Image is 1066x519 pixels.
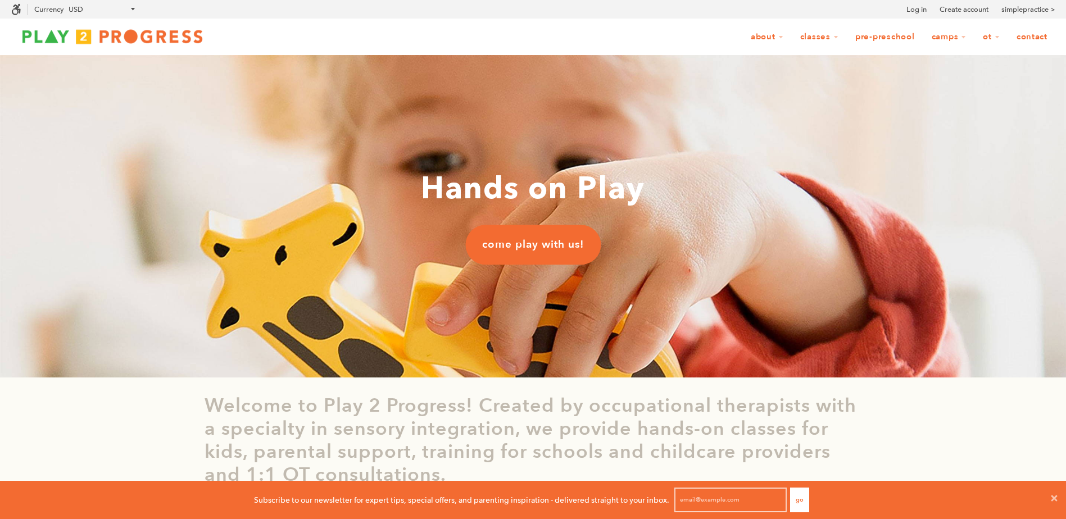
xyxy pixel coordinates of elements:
[1001,4,1055,15] a: simplepractice >
[848,26,922,48] a: Pre-Preschool
[205,394,862,486] p: Welcome to Play 2 Progress! Created by occupational therapists with a specialty in sensory integr...
[940,4,988,15] a: Create account
[254,494,669,506] p: Subscribe to our newsletter for expert tips, special offers, and parenting inspiration - delivere...
[924,26,974,48] a: Camps
[976,26,1007,48] a: OT
[465,225,601,265] a: come play with us!
[34,5,63,13] label: Currency
[11,25,214,48] img: Play2Progress logo
[906,4,927,15] a: Log in
[790,488,809,512] button: Go
[743,26,791,48] a: About
[482,238,584,252] span: come play with us!
[793,26,846,48] a: Classes
[1009,26,1055,48] a: Contact
[674,488,787,512] input: email@example.com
